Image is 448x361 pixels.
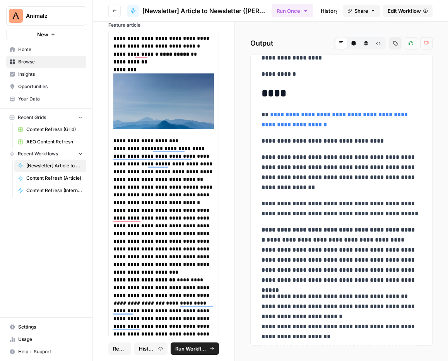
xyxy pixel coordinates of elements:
[6,346,86,358] button: Help + Support
[139,345,156,352] span: History
[113,345,127,352] span: Reset
[26,126,83,133] span: Content Refresh (Grid)
[127,5,265,17] a: [Newsletter] Article to Newsletter ([PERSON_NAME])
[37,31,48,38] span: New
[6,80,86,93] a: Opportunities
[18,150,58,157] span: Recent Workflows
[6,148,86,160] button: Recent Workflows
[6,112,86,123] button: Recent Grids
[113,73,214,129] img: content-pruning-case-study-1024x568.jpg
[316,5,343,17] a: History
[6,333,86,346] a: Usage
[14,136,86,148] a: AEO Content Refresh
[6,68,86,80] a: Insights
[26,162,83,169] span: [Newsletter] Article to Newsletter ([PERSON_NAME])
[272,4,313,17] button: Run Once
[6,29,86,40] button: New
[108,22,219,29] label: Feature article
[6,56,86,68] a: Browse
[14,160,86,172] a: [Newsletter] Article to Newsletter ([PERSON_NAME])
[6,43,86,56] a: Home
[26,138,83,145] span: AEO Content Refresh
[18,324,83,330] span: Settings
[250,37,433,49] h2: Output
[142,6,265,15] span: [Newsletter] Article to Newsletter ([PERSON_NAME])
[6,321,86,333] a: Settings
[6,6,86,26] button: Workspace: Animalz
[18,71,83,78] span: Insights
[388,7,421,15] span: Edit Workflow
[18,114,46,121] span: Recent Grids
[14,123,86,136] a: Content Refresh (Grid)
[14,172,86,184] a: Content Refresh (Article)
[343,5,380,17] button: Share
[18,95,83,102] span: Your Data
[6,93,86,105] a: Your Data
[108,342,131,355] button: Reset
[18,83,83,90] span: Opportunities
[26,187,83,194] span: Content Refresh (Internal Links & Meta)
[9,9,23,23] img: Animalz Logo
[18,348,83,355] span: Help + Support
[14,184,86,197] a: Content Refresh (Internal Links & Meta)
[171,342,219,355] button: Run Workflow
[134,342,168,355] button: History
[354,7,368,15] span: Share
[18,46,83,53] span: Home
[175,345,207,352] span: Run Workflow
[18,58,83,65] span: Browse
[383,5,433,17] a: Edit Workflow
[18,336,83,343] span: Usage
[26,12,73,20] span: Animalz
[26,175,83,182] span: Content Refresh (Article)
